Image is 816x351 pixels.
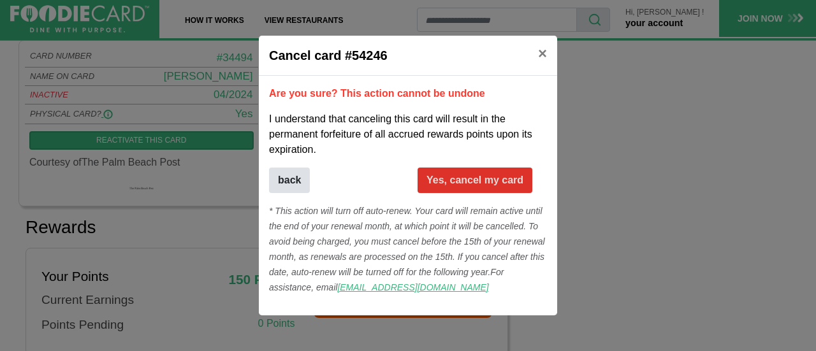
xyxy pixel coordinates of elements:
[418,168,532,193] button: Yes, cancel my card
[269,206,545,292] i: * This action will turn off auto-renew. Your card will remain active until the end of your renewa...
[269,168,310,193] button: back
[269,46,388,65] h5: Cancel card #
[538,45,547,62] span: ×
[269,88,485,99] b: Are you sure? This action cannot be undone
[528,36,557,71] button: Close
[269,111,547,157] p: I understand that canceling this card will result in the permanent forfeiture of all accrued rewa...
[352,48,388,62] span: 54246
[337,282,488,292] a: [EMAIL_ADDRESS][DOMAIN_NAME]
